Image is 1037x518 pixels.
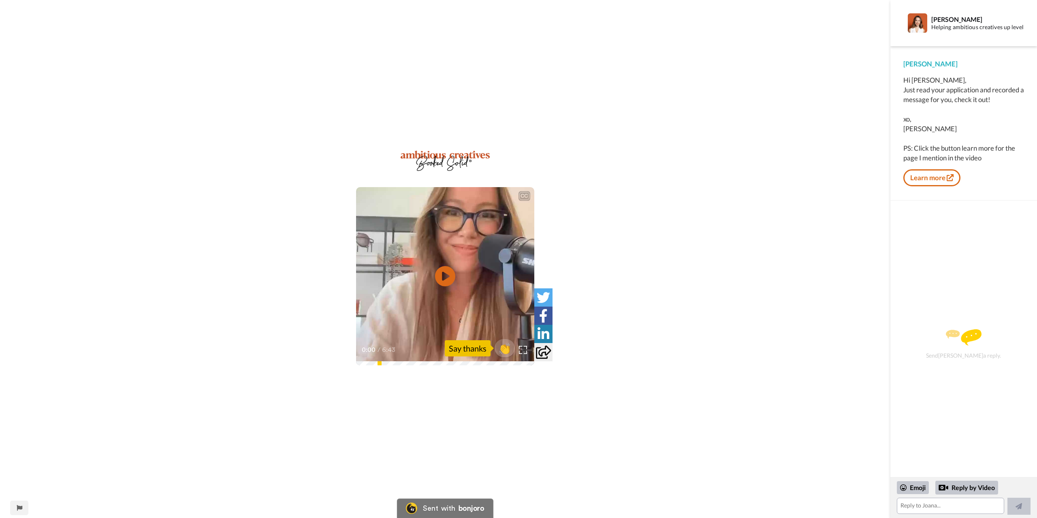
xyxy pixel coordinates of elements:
[901,215,1026,473] div: Send [PERSON_NAME] a reply.
[519,192,529,200] div: CC
[362,345,376,355] span: 0:00
[378,345,380,355] span: /
[903,75,1024,163] div: Hi [PERSON_NAME], Just read your application and recorded a message for you, check it out! xo, [P...
[401,151,490,171] img: 26f5a31a-b68d-4b39-b469-695bc938e63e
[935,481,998,495] div: Reply by Video
[459,505,484,512] div: bonjoro
[382,345,396,355] span: 6:43
[897,481,929,494] div: Emoji
[519,346,527,354] img: Full screen
[423,505,455,512] div: Sent with
[939,483,948,492] div: Reply by Video
[397,499,493,518] a: Bonjoro LogoSent withbonjoro
[931,15,1024,23] div: [PERSON_NAME]
[903,169,960,186] a: Learn more
[406,503,417,514] img: Bonjoro Logo
[495,339,515,357] button: 👏
[908,13,927,33] img: Profile Image
[445,340,491,356] div: Say thanks
[903,59,1024,69] div: [PERSON_NAME]
[495,342,515,355] span: 👏
[946,329,982,345] img: message.svg
[931,24,1024,31] div: Helping ambitious creatives up level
